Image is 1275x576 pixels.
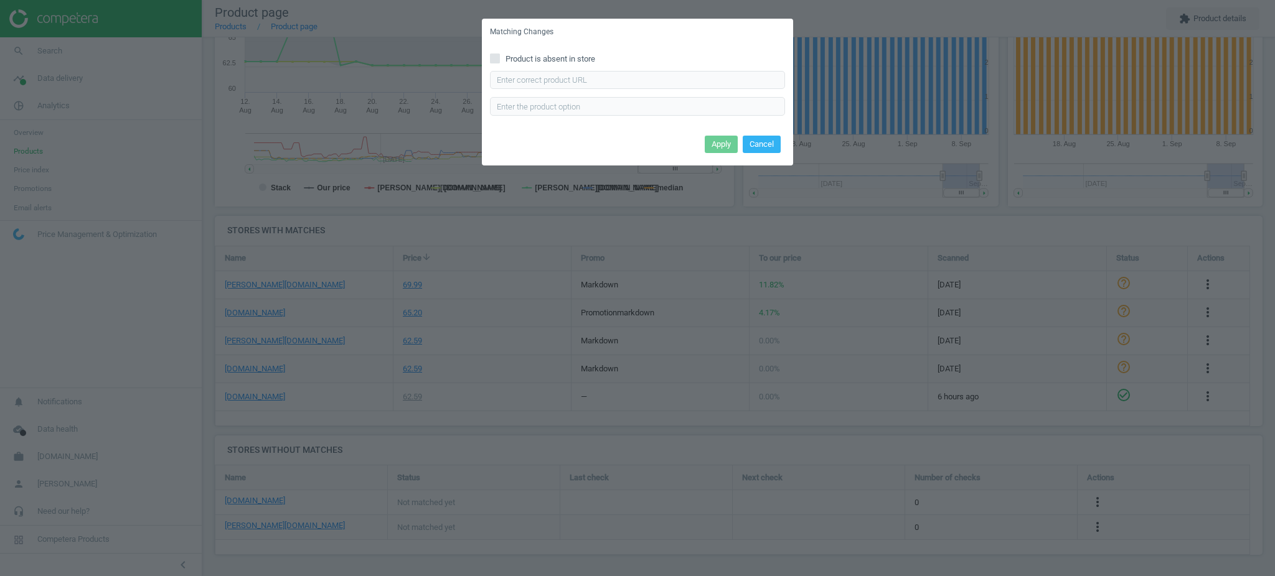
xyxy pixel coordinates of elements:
[503,53,598,65] span: Product is absent in store
[743,136,781,153] button: Cancel
[705,136,738,153] button: Apply
[490,97,785,116] input: Enter the product option
[490,71,785,90] input: Enter correct product URL
[490,27,553,37] h5: Matching Changes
